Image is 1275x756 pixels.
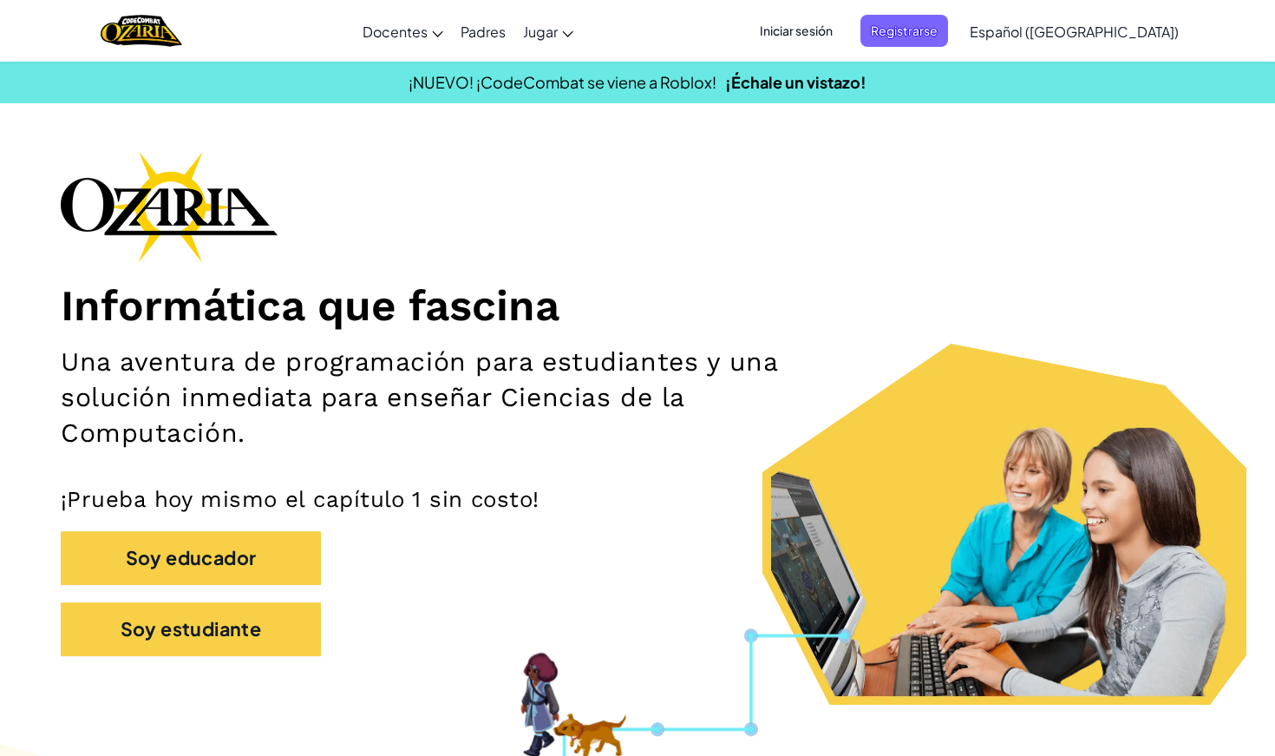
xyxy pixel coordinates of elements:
[970,23,1179,41] span: Español ([GEOGRAPHIC_DATA])
[61,345,834,451] h2: Una aventura de programación para estudiantes y una solución inmediata para enseñar Ciencias de l...
[514,8,582,55] a: Jugar
[409,72,716,92] span: ¡NUEVO! ¡CodeCombat se viene a Roblox!
[749,15,843,47] button: Iniciar sesión
[363,23,428,41] span: Docentes
[101,13,181,49] a: Ozaria by CodeCombat logo
[101,13,181,49] img: Home
[354,8,452,55] a: Docentes
[61,602,321,656] button: Soy estudiante
[61,279,1214,332] h1: Informática que fascina
[961,8,1187,55] a: Español ([GEOGRAPHIC_DATA])
[61,485,1214,513] p: ¡Prueba hoy mismo el capítulo 1 sin costo!
[61,531,321,585] button: Soy educador
[61,151,278,262] img: Ozaria branding logo
[452,8,514,55] a: Padres
[860,15,948,47] button: Registrarse
[523,23,558,41] span: Jugar
[725,72,866,92] a: ¡Échale un vistazo!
